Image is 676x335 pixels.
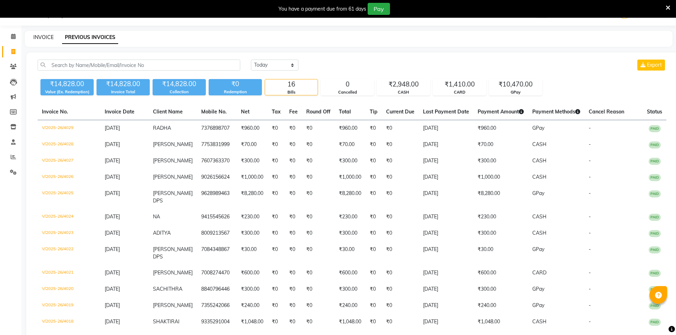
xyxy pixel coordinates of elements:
span: PAID [649,286,661,293]
div: ₹10,470.00 [489,79,542,89]
td: ₹8,280.00 [473,185,528,209]
span: [DATE] [105,286,120,292]
td: ₹0 [268,297,285,314]
td: ₹0 [268,153,285,169]
span: [DATE] [105,269,120,276]
td: ₹300.00 [473,225,528,241]
span: SACHITHRA [153,286,182,292]
td: ₹0 [302,225,335,241]
td: ₹240.00 [237,297,268,314]
td: ₹600.00 [237,265,268,281]
td: ₹0 [366,169,382,185]
td: ₹0 [382,136,419,153]
td: V/2025-26/4025 [38,185,100,209]
td: ₹8,280.00 [237,185,268,209]
span: Client Name [153,108,183,115]
td: ₹0 [382,281,419,297]
span: [PERSON_NAME] [153,157,193,164]
div: Invoice Total [97,89,150,95]
span: CASH [532,230,546,236]
td: ₹0 [285,225,302,241]
div: ₹0 [209,79,262,89]
span: PAID [649,174,661,181]
td: ₹70.00 [473,136,528,153]
span: GPay [532,190,544,196]
span: Tip [370,108,378,115]
td: ₹0 [285,314,302,330]
td: ₹0 [302,120,335,137]
td: ₹0 [366,136,382,153]
td: ₹0 [366,209,382,225]
td: ₹0 [366,297,382,314]
td: ₹300.00 [473,153,528,169]
td: ₹0 [268,265,285,281]
td: ₹0 [285,281,302,297]
td: [DATE] [419,241,473,265]
td: ₹0 [382,241,419,265]
td: ₹0 [382,185,419,209]
span: Invoice Date [105,108,134,115]
td: ₹1,048.00 [335,314,366,330]
td: V/2025-26/4023 [38,225,100,241]
span: [DATE] [105,174,120,180]
td: ₹0 [302,281,335,297]
td: ₹0 [382,314,419,330]
span: Round Off [306,108,330,115]
td: ₹0 [268,120,285,137]
span: - [589,213,591,220]
span: - [589,141,591,147]
div: Bills [265,89,318,95]
span: [DATE] [105,125,120,131]
td: 9415545626 [197,209,237,225]
td: ₹0 [268,169,285,185]
span: - [589,269,591,276]
div: ₹1,410.00 [433,79,486,89]
span: Mobile No. [201,108,227,115]
span: [DATE] [105,190,120,196]
span: - [589,125,591,131]
span: - [589,246,591,252]
td: ₹0 [366,185,382,209]
td: ₹0 [268,314,285,330]
td: ₹1,048.00 [237,314,268,330]
span: [DATE] [105,302,120,308]
td: V/2025-26/4028 [38,136,100,153]
span: PAID [649,246,661,253]
td: ₹0 [302,314,335,330]
span: Payment Methods [532,108,580,115]
td: 7355242066 [197,297,237,314]
span: PAID [649,230,661,237]
div: ₹14,828.00 [97,79,150,89]
td: ₹0 [366,281,382,297]
td: V/2025-26/4024 [38,209,100,225]
td: ₹0 [302,185,335,209]
td: V/2025-26/4022 [38,241,100,265]
td: [DATE] [419,153,473,169]
td: ₹300.00 [473,281,528,297]
td: ₹0 [285,297,302,314]
td: ₹0 [268,225,285,241]
td: V/2025-26/4021 [38,265,100,281]
td: [DATE] [419,120,473,137]
td: ₹0 [382,297,419,314]
td: ₹300.00 [335,225,366,241]
td: ₹300.00 [237,281,268,297]
td: V/2025-26/4026 [38,169,100,185]
span: [DATE] [105,213,120,220]
td: ₹0 [285,241,302,265]
span: [PERSON_NAME] [153,141,193,147]
td: ₹0 [302,241,335,265]
td: ₹0 [366,241,382,265]
span: PAID [649,141,661,149]
td: 7008274470 [197,265,237,281]
a: INVOICE [33,34,54,40]
td: 7084348867 [197,241,237,265]
td: ₹300.00 [335,281,366,297]
td: [DATE] [419,297,473,314]
td: [DATE] [419,169,473,185]
td: V/2025-26/4027 [38,153,100,169]
td: ₹0 [366,153,382,169]
div: Value (Ex. Redemption) [40,89,94,95]
td: ₹70.00 [237,136,268,153]
td: ₹0 [285,153,302,169]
